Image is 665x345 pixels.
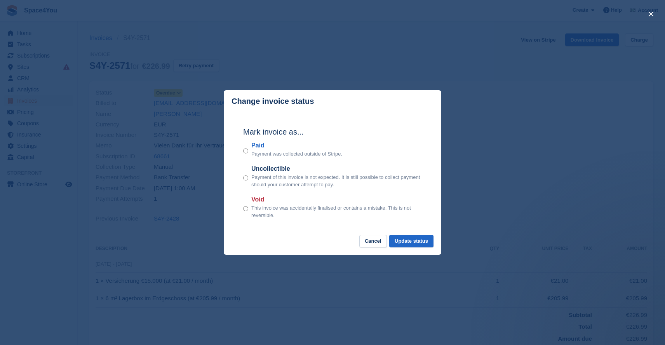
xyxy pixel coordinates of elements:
button: close [645,8,657,20]
p: Payment of this invoice is not expected. It is still possible to collect payment should your cust... [251,173,422,189]
p: This invoice was accidentally finalised or contains a mistake. This is not reversible. [251,204,422,219]
p: Change invoice status [232,97,314,106]
h2: Mark invoice as... [243,126,422,138]
p: Payment was collected outside of Stripe. [251,150,342,158]
label: Paid [251,141,342,150]
button: Cancel [359,235,387,248]
label: Void [251,195,422,204]
button: Update status [389,235,433,248]
label: Uncollectible [251,164,422,173]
